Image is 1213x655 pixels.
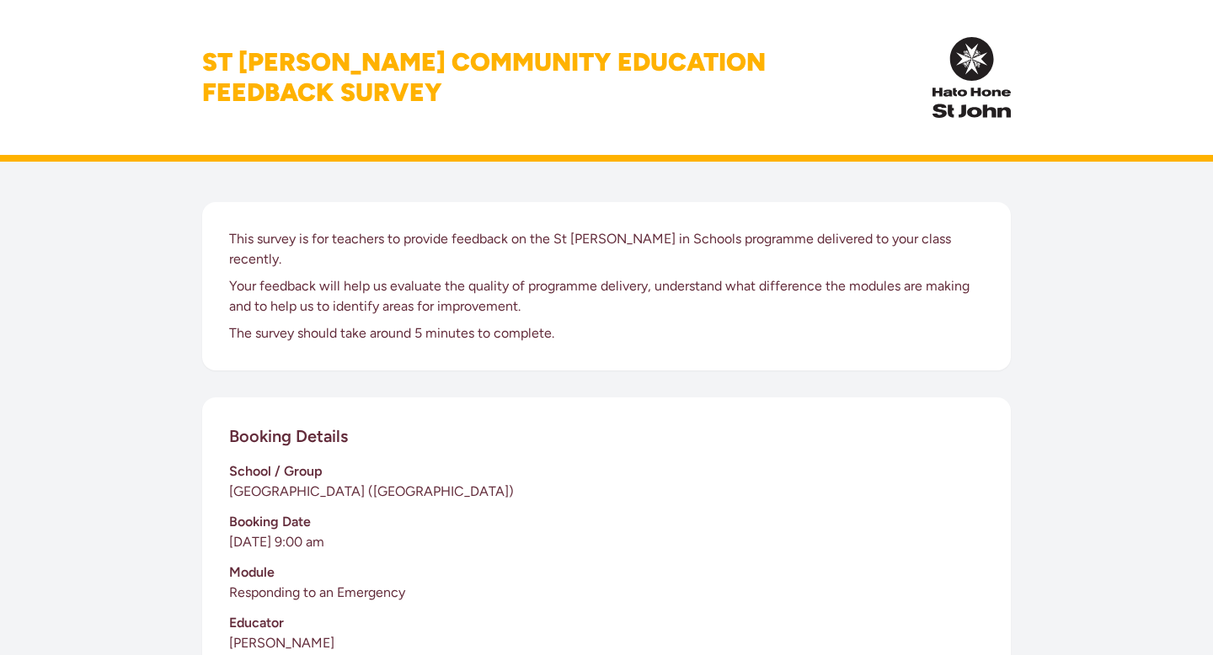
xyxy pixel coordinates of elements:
p: Your feedback will help us evaluate the quality of programme delivery, understand what difference... [229,276,984,317]
p: [PERSON_NAME] [229,633,984,653]
p: This survey is for teachers to provide feedback on the St [PERSON_NAME] in Schools programme deli... [229,229,984,269]
p: [GEOGRAPHIC_DATA] ([GEOGRAPHIC_DATA]) [229,482,984,502]
p: Responding to an Emergency [229,583,984,603]
h3: Educator [229,613,984,633]
p: The survey should take around 5 minutes to complete. [229,323,984,343]
h1: St [PERSON_NAME] Community Education Feedback Survey [202,47,766,108]
h3: School / Group [229,461,984,482]
img: InPulse [932,37,1011,118]
h3: Module [229,562,984,583]
h2: Booking Details [229,424,348,448]
h3: Booking Date [229,512,984,532]
p: [DATE] 9:00 am [229,532,984,552]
